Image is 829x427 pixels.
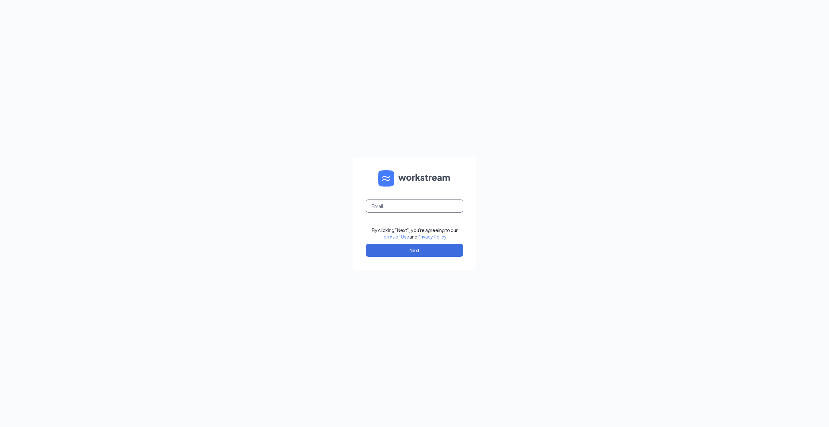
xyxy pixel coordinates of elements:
[417,234,446,239] a: Privacy Policy
[366,200,463,213] input: Email
[372,227,458,240] div: By clicking "Next", you're agreeing to our and .
[378,170,451,187] img: WS logo and Workstream text
[382,234,409,239] a: Terms of Use
[366,244,463,257] button: Next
